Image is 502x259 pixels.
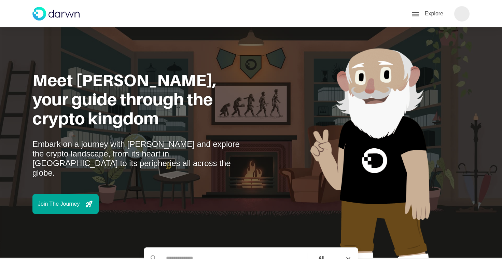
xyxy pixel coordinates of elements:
p: Explore [424,9,445,19]
a: Join The Journey [32,194,470,214]
p: Embark on a journey with [PERSON_NAME] and explore the crypto landscape, from its heart in [GEOGR... [32,139,251,178]
p: Join The Journey [38,201,80,207]
h1: Meet [PERSON_NAME], your guide through the crypto kingdom [32,71,251,128]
